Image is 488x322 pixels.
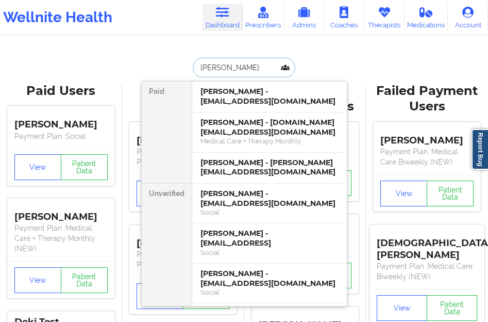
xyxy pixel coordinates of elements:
[137,283,183,309] button: View
[377,230,477,261] div: [DEMOGRAPHIC_DATA][PERSON_NAME]
[200,87,339,106] div: [PERSON_NAME] - [EMAIL_ADDRESS][DOMAIN_NAME]
[7,83,115,99] div: Paid Users
[200,269,339,288] div: [PERSON_NAME] - [EMAIL_ADDRESS][DOMAIN_NAME]
[61,267,108,293] button: Patient Data
[200,208,339,217] div: Social
[377,295,427,321] button: View
[472,129,488,170] a: Report Bug
[61,154,108,180] button: Patient Data
[364,4,405,31] a: Therapists
[448,4,488,31] a: Account
[284,4,324,31] a: Admins
[380,147,474,167] p: Payment Plan : Medical Care Biweekly (NEW)
[142,82,192,184] div: Paid
[129,83,237,115] div: Unverified Users
[14,267,61,293] button: View
[200,137,339,146] div: Medical Care + Therapy Monthly
[137,147,230,167] p: Payment Plan : Unmatched Plan
[200,229,339,248] div: [PERSON_NAME] - [EMAIL_ADDRESS]
[137,230,230,249] div: [PERSON_NAME]
[405,4,448,31] a: Medications
[380,181,427,206] button: View
[200,248,339,257] div: Social
[137,249,230,270] p: Payment Plan : Unmatched Plan
[200,158,339,177] div: [PERSON_NAME] - [PERSON_NAME][EMAIL_ADDRESS][DOMAIN_NAME]
[200,288,339,297] div: Social
[137,181,183,206] button: View
[243,4,284,31] a: Prescribers
[14,131,108,141] p: Payment Plan : Social
[377,261,477,282] p: Payment Plan : Medical Care Biweekly (NEW)
[14,111,108,131] div: [PERSON_NAME]
[200,118,339,137] div: [PERSON_NAME] - [DOMAIN_NAME][EMAIL_ADDRESS][DOMAIN_NAME]
[427,181,474,206] button: Patient Data
[380,127,474,147] div: [PERSON_NAME]
[427,295,477,321] button: Patient Data
[324,4,364,31] a: Coaches
[14,223,108,254] p: Payment Plan : Medical Care + Therapy Monthly (NEW)
[200,189,339,208] div: [PERSON_NAME] - [EMAIL_ADDRESS][DOMAIN_NAME]
[137,127,230,147] div: [PERSON_NAME]
[14,154,61,180] button: View
[14,203,108,223] div: [PERSON_NAME]
[203,4,243,31] a: Dashboard
[373,83,481,115] div: Failed Payment Users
